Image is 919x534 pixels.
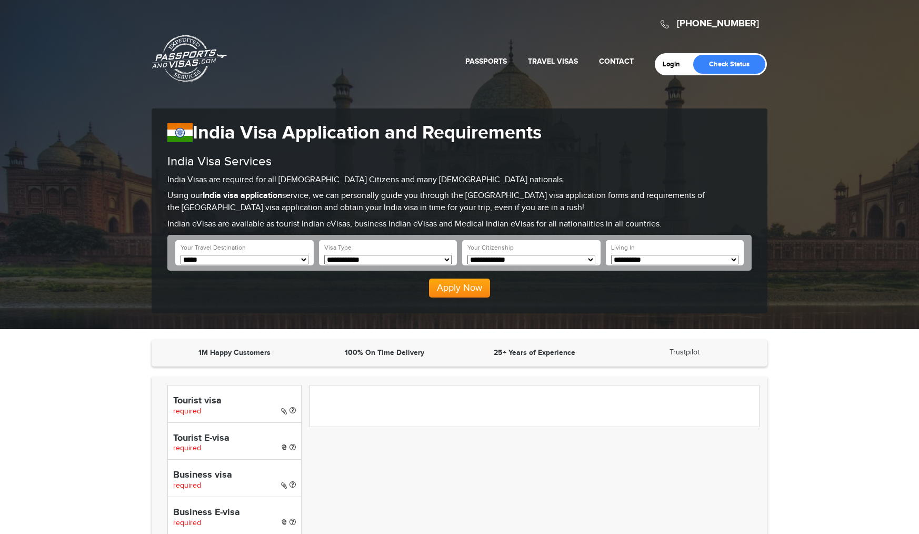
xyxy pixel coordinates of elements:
[167,122,752,144] h1: India Visa Application and Requirements
[663,60,687,68] a: Login
[345,348,424,357] strong: 100% On Time Delivery
[467,243,514,252] label: Your Citizenship
[465,57,507,66] a: Passports
[173,444,201,452] span: required
[173,470,296,481] h4: Business visa
[173,433,296,444] h4: Tourist E-visa
[693,55,765,74] a: Check Status
[611,243,635,252] label: Living In
[282,519,287,525] i: e-Visa
[173,508,296,518] h4: Business E-visa
[173,519,201,527] span: required
[167,219,752,231] p: Indian eVisas are available as tourist Indian eVisas, business Indian eVisas and Medical Indian e...
[152,35,227,82] a: Passports & [DOMAIN_NAME]
[167,190,752,214] p: Using our service, we can personally guide you through the [GEOGRAPHIC_DATA] visa application for...
[167,174,752,186] p: India Visas are required for all [DEMOGRAPHIC_DATA] Citizens and many [DEMOGRAPHIC_DATA] nationals.
[677,18,759,29] a: [PHONE_NUMBER]
[181,243,246,252] label: Your Travel Destination
[494,348,575,357] strong: 25+ Years of Experience
[429,279,490,298] button: Apply Now
[173,396,296,407] h4: Tourist visa
[599,57,634,66] a: Contact
[281,408,287,415] i: Paper Visa
[173,481,201,490] span: required
[528,57,578,66] a: Travel Visas
[670,348,700,357] a: Trustpilot
[324,243,352,252] label: Visa Type
[173,407,201,416] span: required
[198,348,271,357] strong: 1M Happy Customers
[167,155,752,169] h3: India Visa Services
[289,407,296,414] i: For travel to India for tourist purposes i.e. recreation, sightseeing, casual visit to meet frien...
[203,191,282,201] strong: India visa application
[281,482,287,489] i: Paper Visa
[282,444,287,450] i: e-Visa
